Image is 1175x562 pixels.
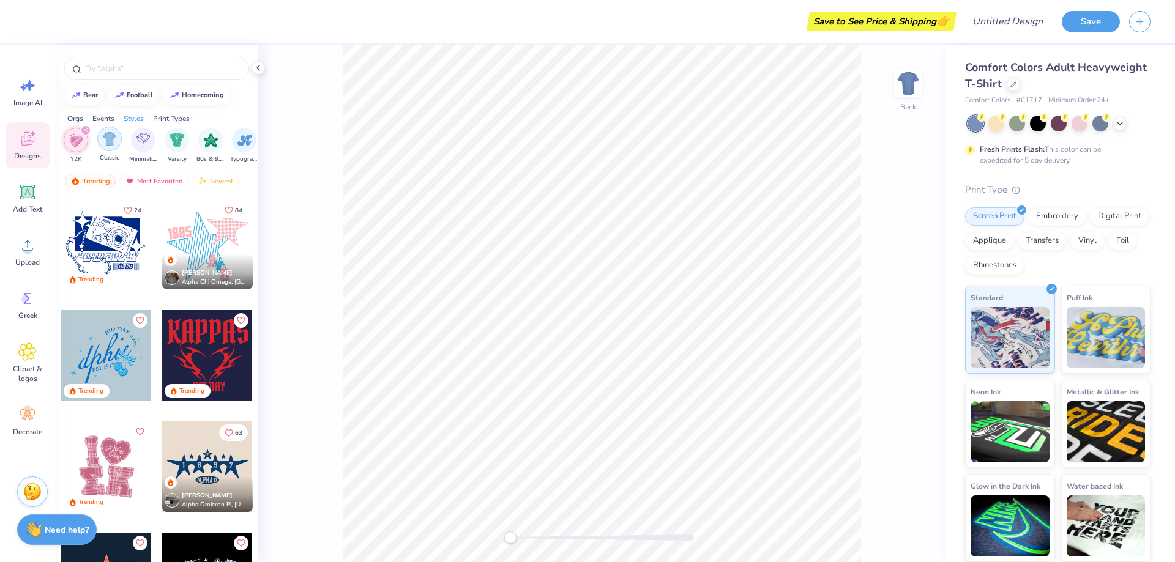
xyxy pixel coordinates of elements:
[198,177,207,185] img: newest.gif
[234,313,248,328] button: Like
[97,128,122,164] button: filter button
[965,232,1014,250] div: Applique
[965,183,1151,197] div: Print Type
[129,128,157,164] div: filter for Minimalist
[71,92,81,99] img: trend_line.gif
[163,86,229,105] button: homecoming
[1090,207,1149,226] div: Digital Print
[114,92,124,99] img: trend_line.gif
[230,128,258,164] button: filter button
[965,256,1024,275] div: Rhinestones
[18,311,37,320] span: Greek
[103,132,117,146] img: Classic Image
[170,92,179,99] img: trend_line.gif
[108,86,159,105] button: football
[133,313,147,328] button: Like
[129,155,157,164] span: Minimalist
[119,174,188,188] div: Most Favorited
[182,500,248,509] span: Alpha Omicron Pi, [US_STATE] A&M University
[1048,95,1110,106] span: Minimum Order: 24 +
[134,207,141,213] span: 24
[1067,479,1123,492] span: Water based Ink
[170,133,184,147] img: Varsity Image
[70,177,80,185] img: trending.gif
[100,153,119,163] span: Classic
[235,207,242,213] span: 84
[125,177,135,185] img: most_fav.gif
[165,128,189,164] button: filter button
[971,401,1050,462] img: Neon Ink
[219,424,248,441] button: Like
[179,386,204,396] div: Trending
[971,385,1001,398] span: Neon Ink
[504,531,517,544] div: Accessibility label
[237,133,252,147] img: Typography Image
[965,60,1147,91] span: Comfort Colors Adult Heavyweight T-Shirt
[168,155,187,164] span: Varsity
[92,113,114,124] div: Events
[136,133,150,147] img: Minimalist Image
[1067,401,1146,462] img: Metallic & Glitter Ink
[78,498,103,507] div: Trending
[124,113,144,124] div: Styles
[219,202,248,218] button: Like
[165,128,189,164] div: filter for Varsity
[1067,307,1146,368] img: Puff Ink
[83,92,98,98] div: bear
[14,151,41,161] span: Designs
[1018,232,1067,250] div: Transfers
[810,12,953,31] div: Save to See Price & Shipping
[971,479,1040,492] span: Glow in the Dark Ink
[971,495,1050,556] img: Glow in the Dark Ink
[971,291,1003,304] span: Standard
[15,257,40,267] span: Upload
[192,174,239,188] div: Newest
[133,424,147,439] button: Like
[965,95,1010,106] span: Comfort Colors
[182,268,233,277] span: [PERSON_NAME]
[196,128,225,164] div: filter for 80s & 90s
[129,128,157,164] button: filter button
[118,202,147,218] button: Like
[980,144,1130,166] div: This color can be expedited for 5 day delivery.
[1067,385,1139,398] span: Metallic & Glitter Ink
[84,62,241,75] input: Try "Alpha"
[13,204,42,214] span: Add Text
[64,86,103,105] button: bear
[971,307,1050,368] img: Standard
[1067,495,1146,556] img: Water based Ink
[1108,232,1137,250] div: Foil
[936,13,950,28] span: 👉
[127,92,153,98] div: football
[65,174,116,188] div: Trending
[230,128,258,164] div: filter for Typography
[64,128,88,164] button: filter button
[234,536,248,550] button: Like
[78,386,103,396] div: Trending
[1070,232,1105,250] div: Vinyl
[182,491,233,500] span: [PERSON_NAME]
[230,155,258,164] span: Typography
[13,427,42,437] span: Decorate
[78,275,103,284] div: Trending
[69,133,83,147] img: Y2K Image
[70,155,81,164] span: Y2K
[1016,95,1042,106] span: # C1717
[235,430,242,436] span: 63
[1028,207,1086,226] div: Embroidery
[965,207,1024,226] div: Screen Print
[97,127,122,163] div: filter for Classic
[900,102,916,113] div: Back
[204,133,218,147] img: 80s & 90s Image
[963,9,1053,34] input: Untitled Design
[196,128,225,164] button: filter button
[45,524,89,536] strong: Need help?
[980,144,1045,154] strong: Fresh Prints Flash:
[182,278,248,287] span: Alpha Chi Omega, [GEOGRAPHIC_DATA]
[153,113,190,124] div: Print Types
[896,71,920,95] img: Back
[67,113,83,124] div: Orgs
[7,364,48,383] span: Clipart & logos
[133,536,147,550] button: Like
[182,92,224,98] div: homecoming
